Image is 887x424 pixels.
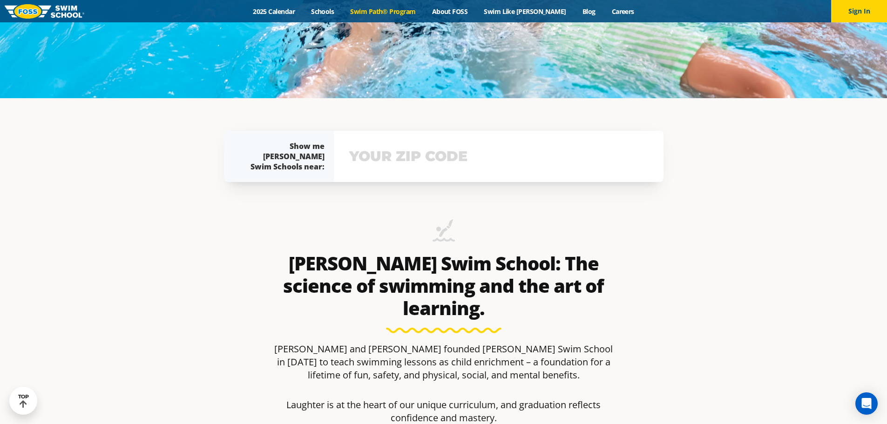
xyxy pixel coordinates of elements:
div: TOP [18,394,29,408]
div: Show me [PERSON_NAME] Swim Schools near: [243,141,325,172]
input: YOUR ZIP CODE [347,143,650,170]
a: 2025 Calendar [245,7,303,16]
a: Swim Path® Program [342,7,424,16]
div: Open Intercom Messenger [855,392,878,415]
a: Schools [303,7,342,16]
a: About FOSS [424,7,476,16]
a: Careers [603,7,642,16]
img: icon-swimming-diving-2.png [433,219,455,248]
h2: [PERSON_NAME] Swim School: The science of swimming and the art of learning. [271,252,617,319]
img: FOSS Swim School Logo [5,4,84,19]
p: [PERSON_NAME] and [PERSON_NAME] founded [PERSON_NAME] Swim School in [DATE] to teach swimming les... [271,343,617,382]
a: Blog [574,7,603,16]
a: Swim Like [PERSON_NAME] [476,7,575,16]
